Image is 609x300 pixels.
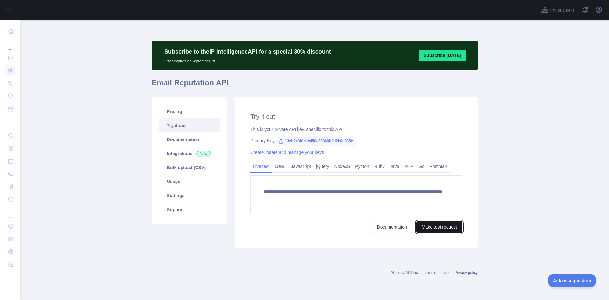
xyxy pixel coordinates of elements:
[164,56,331,64] p: Offer expires on September 1st.
[272,161,288,171] a: cURL
[5,116,15,129] div: ...
[250,126,462,132] div: This is your private API key, specific to this API.
[5,206,15,219] div: ...
[152,78,478,93] h1: Email Reputation API
[419,50,466,61] button: Subscribe [DATE]
[423,270,450,275] a: Terms of service
[416,161,427,171] a: Go
[372,221,412,233] a: Documentation
[164,47,331,56] p: Subscribe to the IP Intelligence API for a special 30 % discount
[196,151,211,157] span: New
[387,161,402,171] a: Java
[159,146,220,161] a: Integrations New
[550,7,575,14] span: Invite users
[313,161,332,171] a: jQuery
[159,203,220,217] a: Support
[159,189,220,203] a: Settings
[159,161,220,175] a: Bulk upload (CSV)
[402,161,416,171] a: PHP
[372,161,387,171] a: Ruby
[427,161,450,171] a: Postman
[288,161,313,171] a: Javascript
[250,161,272,171] a: Live test
[159,175,220,189] a: Usage
[548,274,596,287] iframe: Toggle Customer Support
[332,161,353,171] a: NodeJS
[353,161,372,171] a: Python
[391,270,419,275] a: Abstract API Inc.
[416,221,462,233] button: Make test request
[159,104,220,118] a: Pricing
[540,5,576,15] button: Invite users
[5,38,15,51] div: ...
[250,112,462,121] h2: Try it out
[455,270,478,275] a: Privacy policy
[276,136,355,146] span: 13eb2e8f0cdc450e80366b9d2b0c985e
[250,150,324,155] a: Create, rotate and manage your keys
[159,118,220,132] a: Try it out
[159,132,220,146] a: Documentation
[250,138,462,144] div: Primary Key:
